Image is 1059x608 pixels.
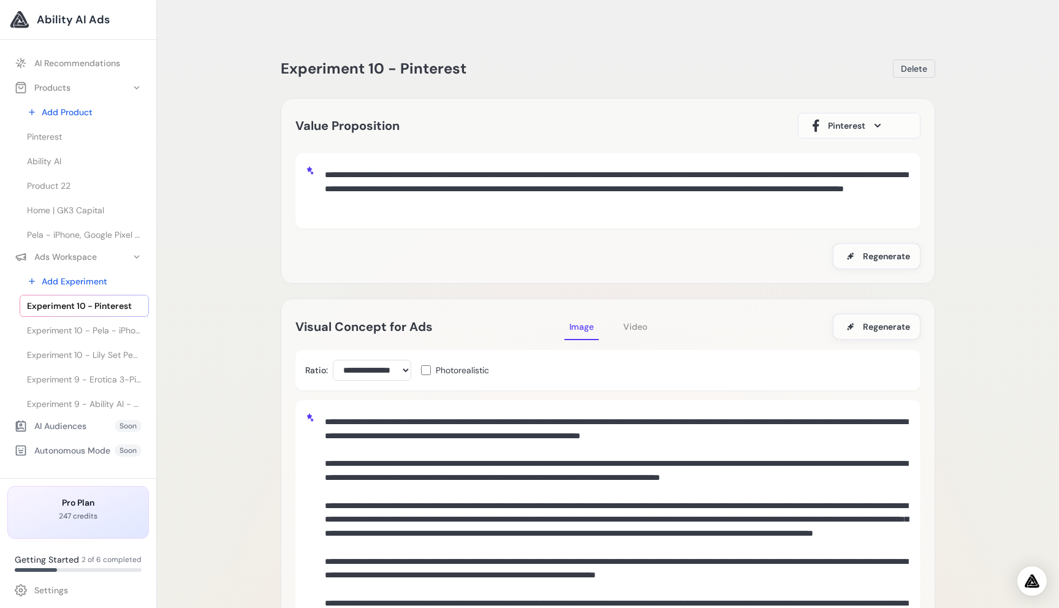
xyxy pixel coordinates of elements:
a: Add Product [20,101,149,123]
span: Ability AI [27,155,61,167]
span: Pela - iPhone, Google Pixel & Samsung Galaxy Phone Cases | Vacation Moments Collection – Pela Case [27,229,142,241]
a: AI Recommendations [7,52,149,74]
div: AI Audiences [15,420,86,432]
span: Image [569,321,594,332]
span: Photorealistic [436,364,489,376]
span: Soon [115,420,142,432]
label: Ratio: [305,364,328,376]
button: Ads Workspace [7,246,149,268]
a: Add Experiment [20,270,149,292]
a: Getting Started 2 of 6 completed [7,549,149,577]
span: Pinterest [828,120,865,132]
a: Experiment 9 - Erotica 3-Piece Set Black - Complete Fantasy [20,368,149,390]
a: Experiment 9 - Ability AI - Ability AI [20,393,149,415]
button: Pinterest [798,113,920,139]
a: Product 22 [20,175,149,197]
span: 2 of 6 completed [82,555,142,564]
button: Delete [893,59,935,78]
span: Home | GK3 Capital [27,204,104,216]
a: Pinterest [20,126,149,148]
span: Getting Started [15,553,79,566]
button: Regenerate [833,314,920,340]
span: Regenerate [863,321,910,333]
span: Ability AI Ads [37,11,110,28]
p: 247 credits [18,511,139,521]
div: Products [15,82,70,94]
span: Experiment 10 - Lily Set Peach - Floral Romance Set - Lily Set Peach - Floral Romance Set [27,349,142,361]
span: Experiment 10 - Pela - iPhone, Google Pixel & Samsung Galaxy Phone Cases | Vacation Moments Colle... [27,324,142,336]
button: Video [618,313,652,340]
div: Open Intercom Messenger [1017,566,1047,596]
button: Regenerate [833,243,920,269]
a: Settings [7,579,149,601]
div: Ads Workspace [15,251,97,263]
span: Product 22 [27,180,70,192]
h3: Pro Plan [18,496,139,509]
a: Experiment 10 - Pinterest [20,295,149,317]
span: Pinterest [27,131,62,143]
a: Pela - iPhone, Google Pixel & Samsung Galaxy Phone Cases | Vacation Moments Collection – Pela Case [20,224,149,246]
span: Regenerate [863,250,910,262]
span: Experiment 9 - Ability AI - Ability AI [27,398,142,410]
span: Experiment 9 - Erotica 3-Piece Set Black - Complete Fantasy [27,373,142,386]
div: Autonomous Mode [15,444,110,457]
a: Ability AI [20,150,149,172]
span: Video [623,321,647,332]
h1: Experiment 10 - Pinterest [281,59,466,78]
h2: Visual Concept for Ads [295,317,564,336]
span: Delete [901,63,927,75]
h2: Value Proposition [295,116,400,135]
button: Image [564,313,599,340]
span: Experiment 10 - Pinterest [27,300,132,312]
a: Ability AI Ads [10,10,146,29]
input: Photorealistic [421,365,431,375]
a: Experiment 10 - Pela - iPhone, Google Pixel & Samsung Galaxy Phone Cases | Vacation Moments Colle... [20,319,149,341]
button: Products [7,77,149,99]
a: Experiment 10 - Lily Set Peach - Floral Romance Set - Lily Set Peach - Floral Romance Set [20,344,149,366]
span: Soon [115,444,142,457]
a: Home | GK3 Capital [20,199,149,221]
